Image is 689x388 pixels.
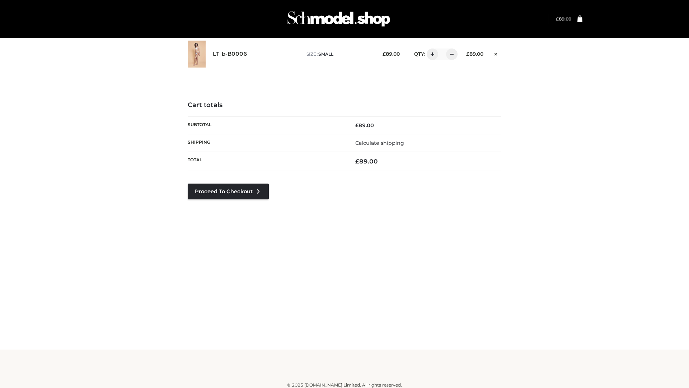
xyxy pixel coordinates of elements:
div: QTY: [407,48,455,60]
span: £ [383,51,386,57]
bdi: 89.00 [355,122,374,129]
p: size : [306,51,371,57]
span: £ [466,51,469,57]
span: £ [556,16,559,22]
th: Subtotal [188,116,344,134]
a: LT_b-B0006 [213,51,247,57]
a: £89.00 [556,16,571,22]
span: £ [355,122,358,129]
a: Proceed to Checkout [188,184,269,199]
img: Schmodel Admin 964 [285,5,393,33]
bdi: 89.00 [355,158,378,165]
bdi: 89.00 [383,51,400,57]
h4: Cart totals [188,101,501,109]
img: LT_b-B0006 - SMALL [188,41,206,68]
bdi: 89.00 [556,16,571,22]
th: Total [188,152,344,171]
span: SMALL [318,51,333,57]
a: Remove this item [491,48,501,58]
bdi: 89.00 [466,51,483,57]
th: Shipping [188,134,344,152]
a: Calculate shipping [355,140,404,146]
span: £ [355,158,359,165]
